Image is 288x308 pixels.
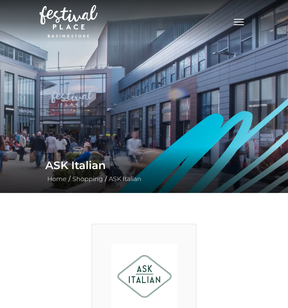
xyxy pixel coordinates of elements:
[39,156,249,184] div: / /
[45,156,243,174] h1: ASK Italian
[107,175,143,183] a: ASK Italian
[70,175,105,183] a: Shopping
[39,5,98,37] img: Festival Place Logo
[229,15,249,27] button: Toggle navigation
[45,175,69,183] a: Home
